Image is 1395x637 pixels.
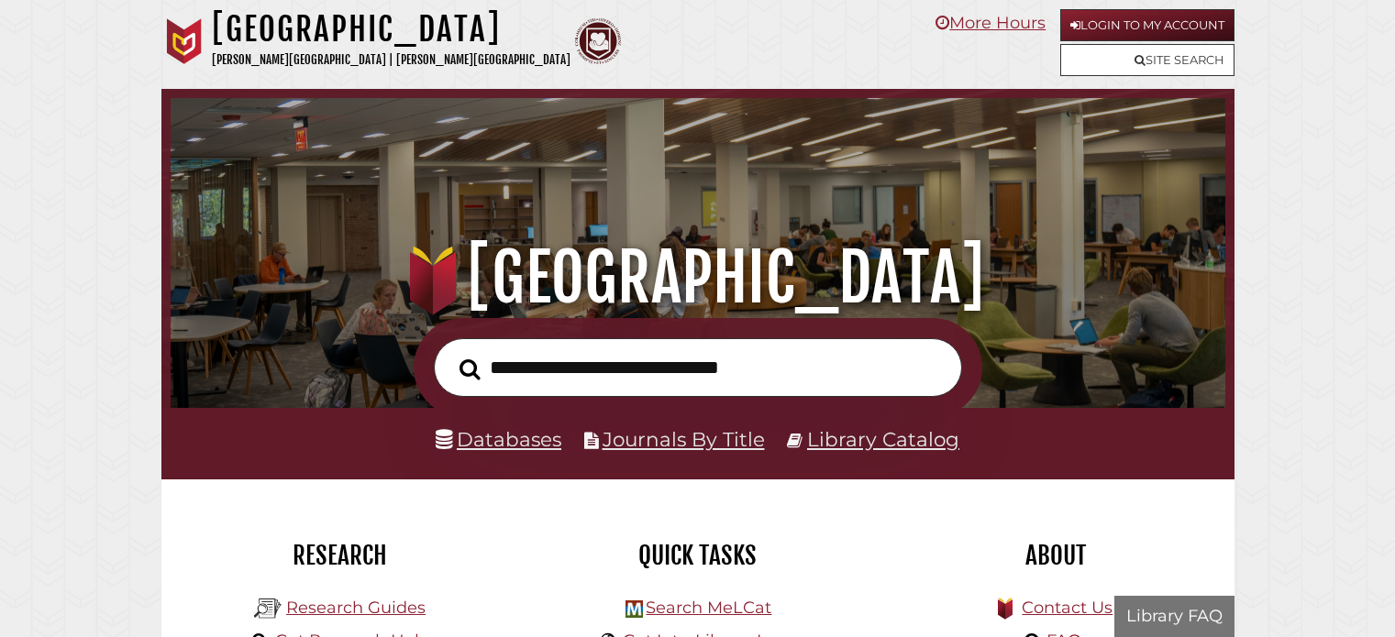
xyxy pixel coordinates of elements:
[212,49,570,71] p: [PERSON_NAME][GEOGRAPHIC_DATA] | [PERSON_NAME][GEOGRAPHIC_DATA]
[459,357,481,379] i: Search
[626,600,643,618] img: Hekman Library Logo
[1060,44,1234,76] a: Site Search
[450,353,490,385] button: Search
[533,540,863,571] h2: Quick Tasks
[286,598,426,618] a: Research Guides
[436,427,561,451] a: Databases
[254,595,282,622] img: Hekman Library Logo
[646,598,771,618] a: Search MeLCat
[1022,598,1113,618] a: Contact Us
[603,427,765,451] a: Journals By Title
[936,13,1046,33] a: More Hours
[1060,9,1234,41] a: Login to My Account
[807,427,959,451] a: Library Catalog
[191,237,1203,318] h1: [GEOGRAPHIC_DATA]
[891,540,1221,571] h2: About
[212,9,570,49] h1: [GEOGRAPHIC_DATA]
[161,18,207,64] img: Calvin University
[175,540,505,571] h2: Research
[575,18,621,64] img: Calvin Theological Seminary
